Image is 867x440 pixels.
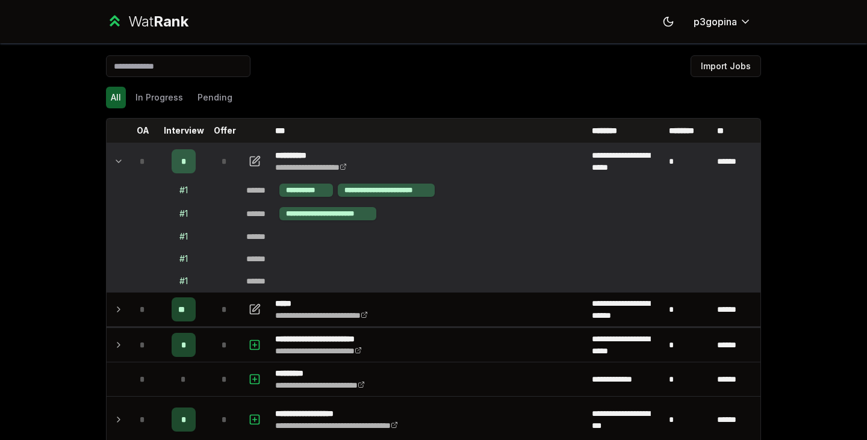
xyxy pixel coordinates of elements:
span: p3gopina [694,14,737,29]
div: # 1 [179,184,188,196]
button: All [106,87,126,108]
div: # 1 [179,208,188,220]
button: In Progress [131,87,188,108]
div: # 1 [179,253,188,265]
button: p3gopina [684,11,761,33]
p: OA [137,125,149,137]
button: Import Jobs [691,55,761,77]
p: Interview [164,125,204,137]
span: Rank [154,13,188,30]
p: Offer [214,125,236,137]
div: # 1 [179,231,188,243]
div: Wat [128,12,188,31]
div: # 1 [179,275,188,287]
button: Pending [193,87,237,108]
a: WatRank [106,12,188,31]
